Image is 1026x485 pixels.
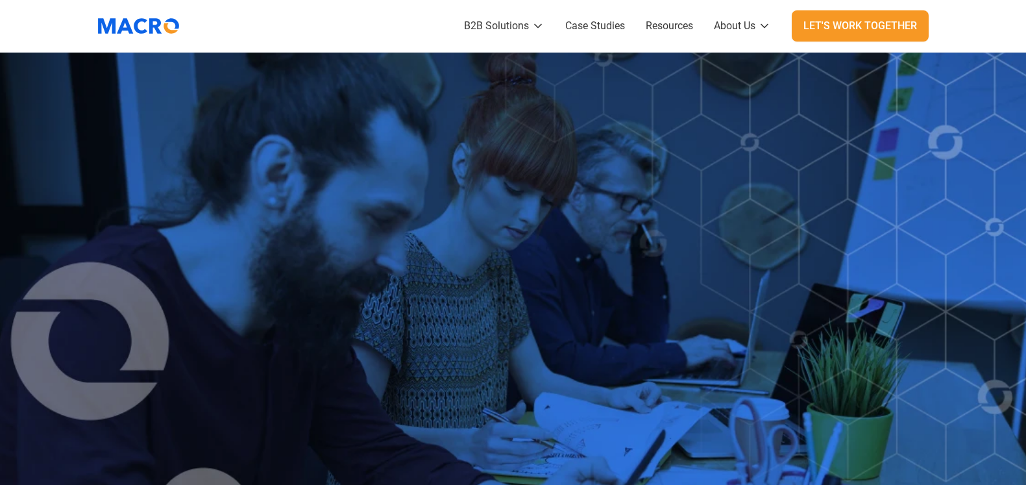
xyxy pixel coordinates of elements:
[98,10,189,42] a: home
[803,18,917,34] div: Let's Work Together
[92,10,186,42] img: Macromator Logo
[464,18,529,34] div: B2B Solutions
[714,18,755,34] div: About Us
[792,10,929,42] a: Let's Work Together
